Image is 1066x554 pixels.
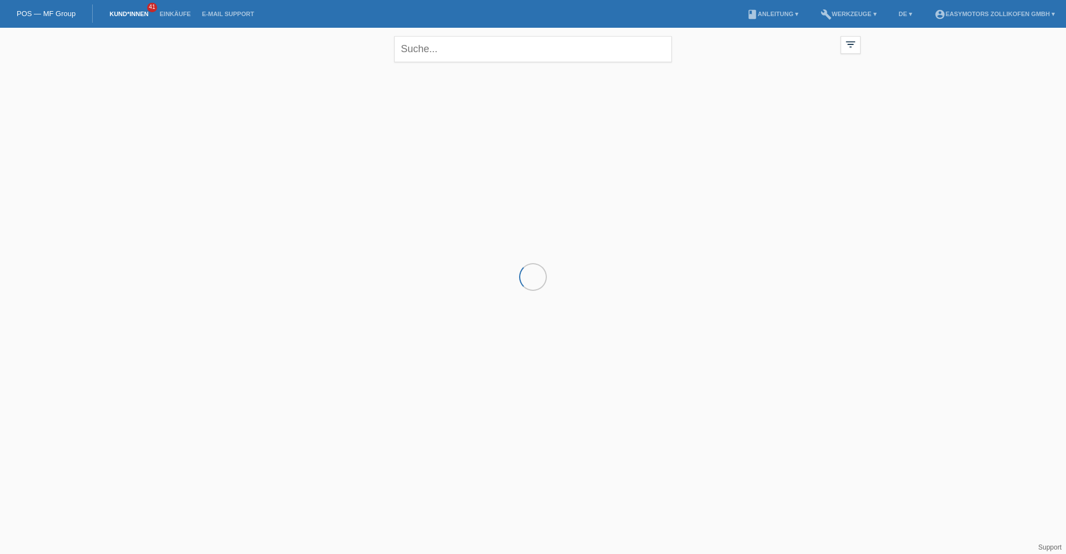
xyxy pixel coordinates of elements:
[17,9,76,18] a: POS — MF Group
[929,11,1060,17] a: account_circleEasymotors Zollikofen GmbH ▾
[197,11,260,17] a: E-Mail Support
[844,38,857,51] i: filter_list
[104,11,154,17] a: Kund*innen
[815,11,882,17] a: buildWerkzeuge ▾
[154,11,196,17] a: Einkäufe
[741,11,804,17] a: bookAnleitung ▾
[394,36,672,62] input: Suche...
[893,11,918,17] a: DE ▾
[934,9,946,20] i: account_circle
[747,9,758,20] i: book
[147,3,157,12] span: 41
[1038,543,1062,551] a: Support
[821,9,832,20] i: build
